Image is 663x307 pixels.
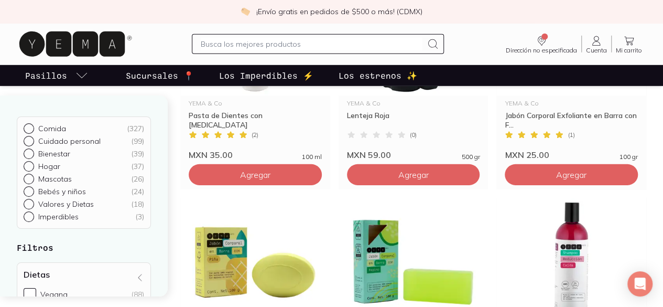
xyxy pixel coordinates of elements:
[38,149,70,158] p: Bienestar
[219,69,313,82] p: Los Imperdibles ⚡️
[126,69,194,82] p: Sucursales 📍
[127,124,144,133] div: ( 327 )
[241,7,250,16] img: check
[38,174,72,184] p: Mascotas
[240,170,270,180] span: Agregar
[502,35,581,54] a: Dirección no especificada
[189,100,322,107] div: YEMA & Co
[505,164,638,185] button: Agregar
[38,187,86,196] p: Bebés y niños
[505,100,638,107] div: YEMA & Co
[189,111,322,130] div: Pasta de Dientes con [MEDICAL_DATA]
[612,35,646,54] a: Mi carrito
[131,136,144,146] div: ( 99 )
[131,162,144,171] div: ( 37 )
[131,199,144,209] div: ( 18 )
[398,170,428,180] span: Agregar
[505,150,549,160] span: MXN 25.00
[410,132,417,138] span: ( 0 )
[347,100,480,107] div: YEMA & Co
[40,290,68,299] div: Vegana
[201,38,422,50] input: Busca los mejores productos
[23,65,90,86] a: pasillo-todos-link
[131,187,144,196] div: ( 24 )
[506,47,577,54] span: Dirección no especificada
[339,69,417,82] p: Los estrenos ✨
[131,149,144,158] div: ( 39 )
[347,164,480,185] button: Agregar
[347,150,391,160] span: MXN 59.00
[24,269,50,280] h4: Dietas
[461,154,480,160] span: 500 gr
[302,154,322,160] span: 100 ml
[217,65,316,86] a: Los Imperdibles ⚡️
[38,162,60,171] p: Hogar
[132,290,144,299] div: (88)
[24,288,36,301] input: Vegana(88)
[38,199,94,209] p: Valores y Dietas
[568,132,574,138] span: ( 1 )
[619,154,638,160] span: 100 gr
[582,35,611,54] a: Cuenta
[38,212,79,221] p: Imperdibles
[336,65,419,86] a: Los estrenos ✨
[135,212,144,221] div: ( 3 )
[347,111,480,130] div: Lenteja Roja
[17,242,53,252] strong: Filtros
[616,47,642,54] span: Mi carrito
[586,47,607,54] span: Cuenta
[189,164,322,185] button: Agregar
[627,271,653,297] div: Open Intercom Messenger
[38,124,66,133] p: Comida
[556,170,586,180] span: Agregar
[256,6,422,17] p: ¡Envío gratis en pedidos de $500 o más! (CDMX)
[38,136,101,146] p: Cuidado personal
[189,150,233,160] span: MXN 35.00
[124,65,196,86] a: Sucursales 📍
[505,111,638,130] div: Jabón Corporal Exfoliante en Barra con F...
[252,132,258,138] span: ( 2 )
[131,174,144,184] div: ( 26 )
[25,69,67,82] p: Pasillos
